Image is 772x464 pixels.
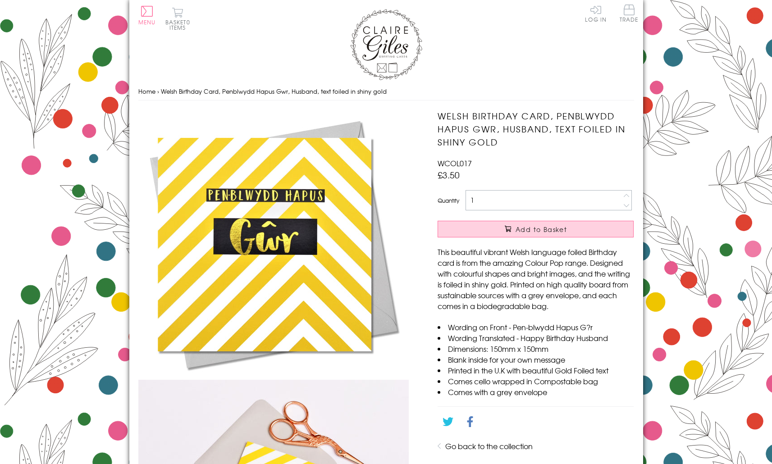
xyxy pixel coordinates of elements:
[445,441,533,451] a: Go back to the collection
[138,18,156,26] span: Menu
[516,225,567,234] span: Add to Basket
[438,221,634,237] button: Add to Basket
[438,246,634,311] p: This beautiful vibrant Welsh language foiled Birthday card is from the amazing Colour Pop range. ...
[438,332,634,343] li: Wording Translated - Happy Birthday Husband
[438,158,472,168] span: WCOL017
[438,365,634,376] li: Printed in the U.K with beautiful Gold Foiled text
[438,343,634,354] li: Dimensions: 150mm x 150mm
[438,376,634,387] li: Comes cello wrapped in Compostable bag
[585,5,607,22] a: Log In
[157,87,159,96] span: ›
[138,87,155,96] a: Home
[138,6,156,25] button: Menu
[620,5,639,22] span: Trade
[438,168,460,181] span: £3.50
[165,7,190,30] button: Basket0 items
[438,354,634,365] li: Blank inside for your own message
[438,387,634,397] li: Comes with a grey envelope
[438,322,634,332] li: Wording on Front - Pen-blwydd Hapus G?r
[138,82,634,101] nav: breadcrumbs
[438,109,634,148] h1: Welsh Birthday Card, Penblwydd Hapus Gwr, Husband, text foiled in shiny gold
[138,109,409,380] img: Welsh Birthday Card, Penblwydd Hapus Gwr, Husband, text foiled in shiny gold
[161,87,387,96] span: Welsh Birthday Card, Penblwydd Hapus Gwr, Husband, text foiled in shiny gold
[169,18,190,32] span: 0 items
[620,5,639,24] a: Trade
[350,9,422,80] img: Claire Giles Greetings Cards
[438,196,459,205] label: Quantity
